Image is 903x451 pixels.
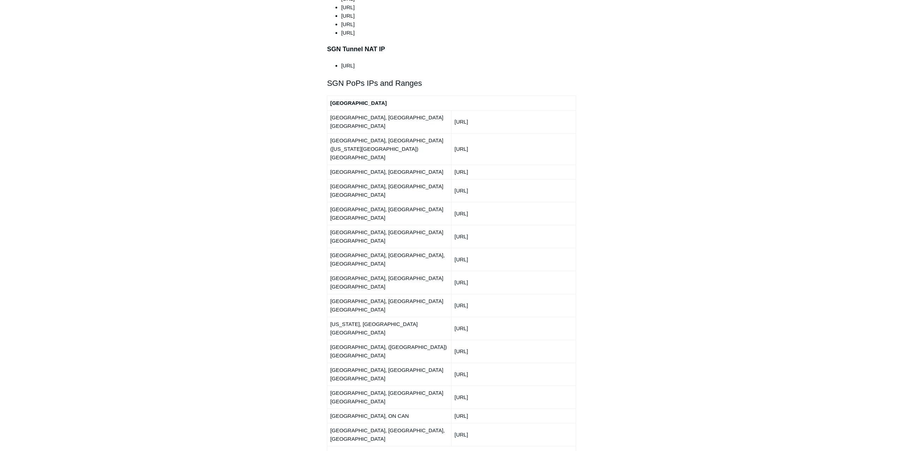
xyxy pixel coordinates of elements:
td: [URL] [451,271,576,294]
span: [URL] [341,21,354,27]
td: [URL] [451,248,576,271]
td: [GEOGRAPHIC_DATA], [GEOGRAPHIC_DATA] [GEOGRAPHIC_DATA] [327,294,451,317]
td: [URL] [451,386,576,409]
td: [URL] [451,423,576,446]
td: [URL] [451,133,576,165]
td: [GEOGRAPHIC_DATA], [GEOGRAPHIC_DATA] [GEOGRAPHIC_DATA] [327,363,451,386]
li: [URL] [341,61,576,70]
td: [URL] [451,110,576,133]
td: [URL] [451,363,576,386]
td: [GEOGRAPHIC_DATA], [GEOGRAPHIC_DATA] [GEOGRAPHIC_DATA] [327,271,451,294]
td: [URL] [451,225,576,248]
td: [URL] [451,202,576,225]
td: [GEOGRAPHIC_DATA], [GEOGRAPHIC_DATA] [GEOGRAPHIC_DATA] [327,225,451,248]
li: [URL] [341,29,576,37]
td: [URL] [451,317,576,340]
td: [GEOGRAPHIC_DATA], [GEOGRAPHIC_DATA] [GEOGRAPHIC_DATA] [327,386,451,409]
td: [GEOGRAPHIC_DATA], [GEOGRAPHIC_DATA] [GEOGRAPHIC_DATA] [327,202,451,225]
span: [URL] [341,4,354,10]
td: [GEOGRAPHIC_DATA], [GEOGRAPHIC_DATA] [GEOGRAPHIC_DATA] [327,179,451,202]
span: [URL] [341,13,354,19]
h3: SGN Tunnel NAT IP [327,44,576,54]
strong: [GEOGRAPHIC_DATA] [330,100,387,106]
td: [URL] [451,294,576,317]
td: [GEOGRAPHIC_DATA], ([GEOGRAPHIC_DATA]) [GEOGRAPHIC_DATA] [327,340,451,363]
td: [URL] [451,340,576,363]
td: [GEOGRAPHIC_DATA], [GEOGRAPHIC_DATA], [GEOGRAPHIC_DATA] [327,248,451,271]
td: [URL] [451,179,576,202]
td: [URL] [451,409,576,423]
td: [GEOGRAPHIC_DATA], ON CAN [327,409,451,423]
td: [GEOGRAPHIC_DATA], [GEOGRAPHIC_DATA] ([US_STATE][GEOGRAPHIC_DATA]) [GEOGRAPHIC_DATA] [327,133,451,165]
td: [GEOGRAPHIC_DATA], [GEOGRAPHIC_DATA] [GEOGRAPHIC_DATA] [327,110,451,133]
td: [GEOGRAPHIC_DATA], [GEOGRAPHIC_DATA], [GEOGRAPHIC_DATA] [327,423,451,446]
h2: SGN PoPs IPs and Ranges [327,77,576,89]
td: [URL] [451,165,576,179]
td: [GEOGRAPHIC_DATA], [GEOGRAPHIC_DATA] [327,165,451,179]
td: [US_STATE], [GEOGRAPHIC_DATA] [GEOGRAPHIC_DATA] [327,317,451,340]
